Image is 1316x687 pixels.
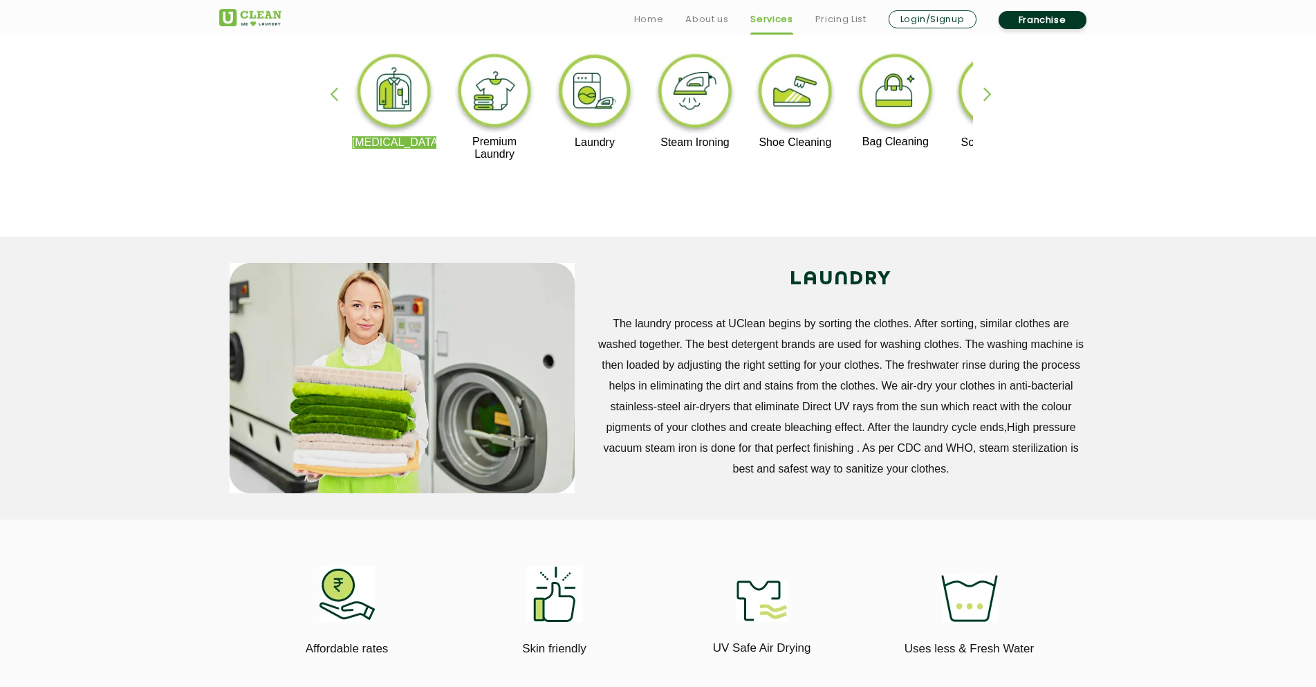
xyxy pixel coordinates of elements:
[553,51,638,136] img: laundry_cleaning_11zon.webp
[634,11,664,28] a: Home
[736,580,788,621] img: uv_safe_air_drying_11zon.webp
[953,136,1038,149] p: Sofa Cleaning
[889,10,976,28] a: Login/Signup
[653,51,738,136] img: steam_ironing_11zon.webp
[753,51,838,136] img: shoe_cleaning_11zon.webp
[753,136,838,149] p: Shoe Cleaning
[452,136,537,161] p: Premium Laundry
[876,639,1063,658] p: Uses less & Fresh Water
[352,51,437,136] img: dry_cleaning_11zon.webp
[750,11,793,28] a: Services
[853,136,938,148] p: Bag Cleaning
[669,639,855,657] p: UV Safe Air Drying
[653,136,738,149] p: Steam Ironing
[999,11,1086,29] a: Franchise
[685,11,728,28] a: About us
[595,313,1087,479] p: The laundry process at UClean begins by sorting the clothes. After sorting, similar clothes are w...
[461,639,648,658] p: Skin friendly
[815,11,866,28] a: Pricing List
[527,567,582,622] img: skin_friendly_11zon.webp
[254,639,441,658] p: Affordable rates
[219,9,281,26] img: UClean Laundry and Dry Cleaning
[941,575,998,622] img: uses_less_fresh_water_11zon.webp
[230,263,575,493] img: service_main_image_11zon.webp
[319,567,375,622] img: affordable_rates_11zon.webp
[595,263,1087,296] h2: LAUNDRY
[553,136,638,149] p: Laundry
[953,51,1038,136] img: sofa_cleaning_11zon.webp
[352,136,437,149] p: [MEDICAL_DATA]
[452,51,537,136] img: premium_laundry_cleaning_11zon.webp
[853,51,938,136] img: bag_cleaning_11zon.webp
